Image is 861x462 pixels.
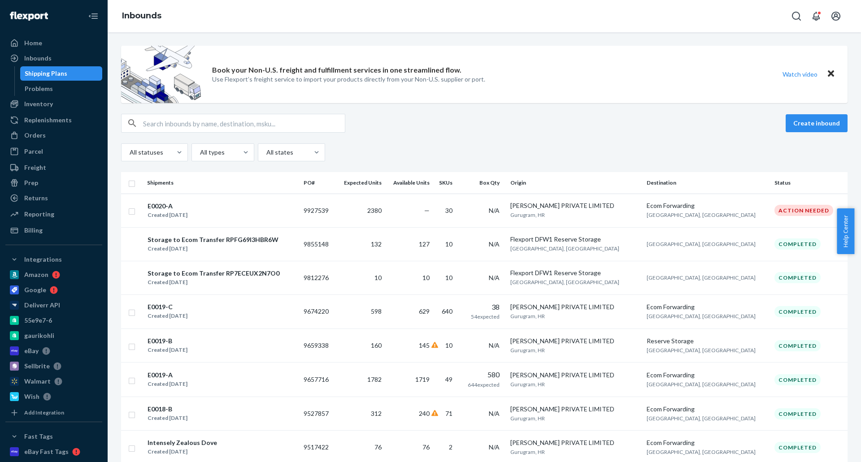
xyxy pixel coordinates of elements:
div: Orders [24,131,46,140]
td: 9657716 [300,363,335,397]
div: Fast Tags [24,432,53,441]
span: 10 [445,341,452,349]
a: Google [5,283,102,297]
span: 10 [445,274,452,281]
div: Intensely Zealous Dove [148,438,217,447]
div: gaurikohli [24,331,54,340]
span: 629 [419,307,430,315]
span: 132 [371,240,382,248]
a: Freight [5,160,102,175]
a: Deliverr API [5,298,102,312]
span: 1719 [415,376,430,383]
div: Completed [774,272,821,283]
span: [GEOGRAPHIC_DATA], [GEOGRAPHIC_DATA] [647,313,756,320]
td: 9674220 [300,294,335,329]
div: Ecom Forwarding [647,201,767,210]
span: 10 [374,274,382,281]
td: 9855148 [300,227,335,261]
div: Created [DATE] [148,311,187,320]
a: Billing [5,223,102,237]
div: Ecom Forwarding [647,371,767,380]
a: Reporting [5,207,102,221]
div: Created [DATE] [148,414,187,423]
div: Replenishments [24,116,72,125]
span: Gurugram, HR [510,347,545,354]
th: Available Units [385,172,433,194]
div: Add Integration [24,409,64,416]
button: Open notifications [807,7,825,25]
a: Inbounds [5,51,102,65]
a: Orders [5,128,102,142]
div: Ecom Forwarding [647,438,767,447]
div: Prep [24,178,38,187]
button: Close [825,68,837,81]
a: Inventory [5,97,102,111]
div: Reporting [24,210,54,219]
th: Expected Units [336,172,385,194]
img: Flexport logo [10,12,48,21]
span: 127 [419,240,430,248]
th: Box Qty [460,172,507,194]
button: Create inbound [786,114,848,132]
button: Integrations [5,252,102,267]
div: Wish [24,392,39,401]
span: 54 expected [471,313,500,320]
div: E0019-C [148,302,187,311]
span: 240 [419,410,430,417]
th: Destination [643,172,771,194]
button: Open account menu [827,7,845,25]
div: Walmart [24,377,51,386]
ol: breadcrumbs [115,3,169,29]
a: Replenishments [5,113,102,127]
span: Gurugram, HR [510,415,545,422]
span: Gurugram, HR [510,212,545,218]
td: 9812276 [300,261,335,294]
div: E0020-A [148,202,187,211]
span: 145 [419,341,430,349]
input: Search inbounds by name, destination, msku... [143,114,345,132]
div: Storage to Ecom Transfer RP7ECEUX2N7O0 [148,269,279,278]
a: Wish [5,389,102,404]
a: Amazon [5,268,102,282]
span: [GEOGRAPHIC_DATA], [GEOGRAPHIC_DATA] [647,347,756,354]
div: Created [DATE] [148,447,217,456]
button: Close Navigation [84,7,102,25]
div: eBay [24,346,39,355]
div: Billing [24,226,43,235]
span: 2 [449,443,452,451]
span: 312 [371,410,382,417]
div: Created [DATE] [148,380,187,389]
a: Parcel [5,144,102,159]
div: Completed [774,340,821,351]
a: eBay [5,344,102,358]
div: Created [DATE] [148,345,187,354]
span: 10 [445,240,452,248]
span: Gurugram, HR [510,449,545,455]
span: [GEOGRAPHIC_DATA], [GEOGRAPHIC_DATA] [647,449,756,455]
a: Add Integration [5,407,102,418]
span: [GEOGRAPHIC_DATA], [GEOGRAPHIC_DATA] [510,279,619,285]
input: All types [199,148,200,157]
td: 9527857 [300,397,335,431]
a: Returns [5,191,102,205]
div: Completed [774,374,821,385]
a: Walmart [5,374,102,389]
div: [PERSON_NAME] PRIVATE LIMITED [510,201,639,210]
th: PO# [300,172,335,194]
th: Status [771,172,848,194]
div: Storage to Ecom Transfer RPFG69I3HBR6W [148,235,278,244]
div: [PERSON_NAME] PRIVATE LIMITED [510,371,639,380]
span: 76 [422,443,430,451]
div: Completed [774,238,821,250]
div: 55e9e7-6 [24,316,52,325]
div: [PERSON_NAME] PRIVATE LIMITED [510,337,639,345]
div: Completed [774,306,821,317]
input: All statuses [129,148,130,157]
span: — [424,207,430,214]
span: N/A [489,410,500,417]
a: Shipping Plans [20,66,103,81]
div: Problems [25,84,53,93]
span: 160 [371,341,382,349]
div: Returns [24,194,48,203]
a: Prep [5,176,102,190]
